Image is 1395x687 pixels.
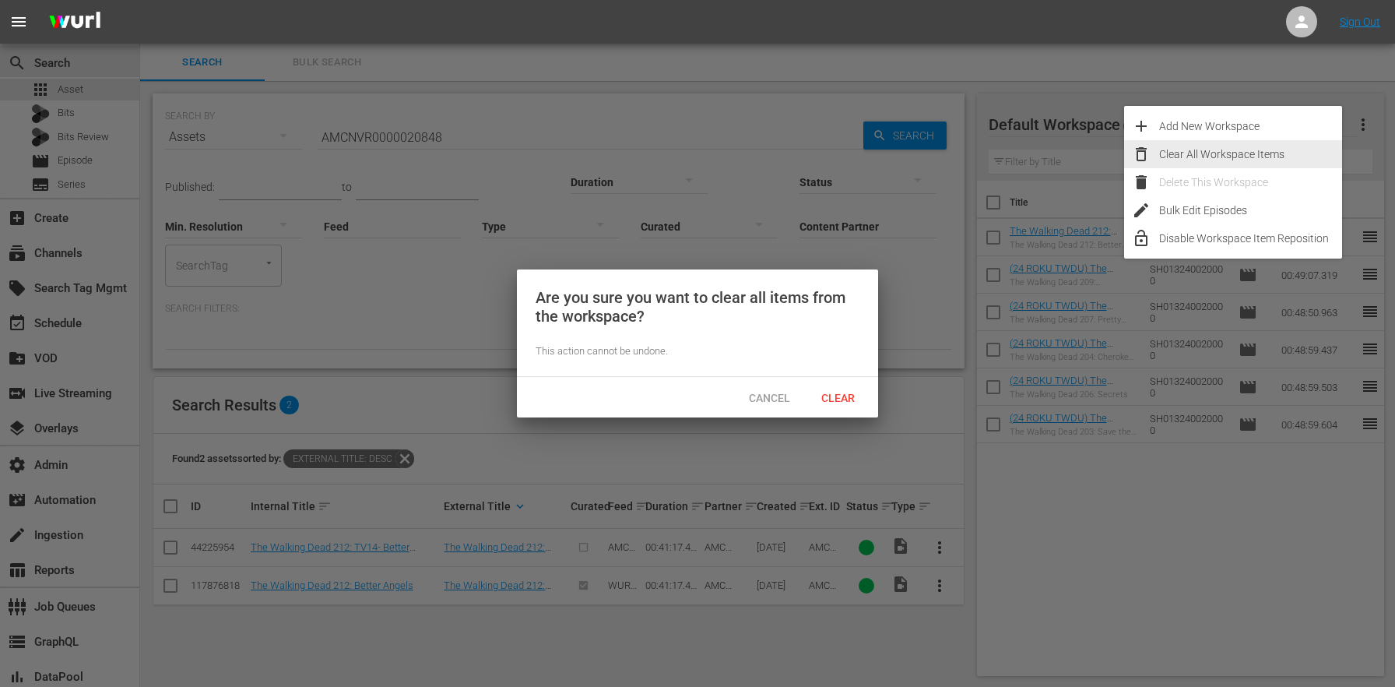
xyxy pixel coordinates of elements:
span: lock_open [1132,229,1151,248]
span: Cancel [736,392,803,404]
div: Bulk Edit Episodes [1159,196,1342,224]
div: Are you sure you want to clear all items from the workspace? [536,288,859,326]
div: Clear All Workspace Items [1159,140,1342,168]
span: menu [9,12,28,31]
img: ans4CAIJ8jUAAAAAAAAAAAAAAAAAAAAAAAAgQb4GAAAAAAAAAAAAAAAAAAAAAAAAJMjXAAAAAAAAAAAAAAAAAAAAAAAAgAT5G... [37,4,112,41]
button: Cancel [735,383,803,411]
a: Sign Out [1340,16,1380,28]
span: edit [1132,201,1151,220]
button: Clear [803,383,872,411]
span: add [1132,117,1151,136]
span: delete [1132,173,1151,192]
div: Delete This Workspace [1159,168,1342,196]
div: This action cannot be undone. [536,344,859,359]
div: Add New Workspace [1159,112,1342,140]
span: Clear [809,392,867,404]
div: Disable Workspace Item Reposition [1159,224,1342,252]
